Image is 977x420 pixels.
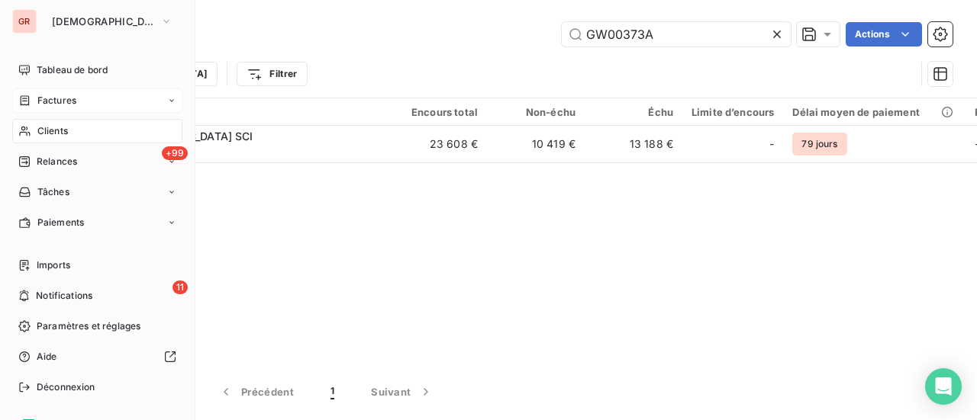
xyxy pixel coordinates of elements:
[389,126,487,162] td: 23 608 €
[37,350,57,364] span: Aide
[37,380,95,394] span: Déconnexion
[12,345,182,369] a: Aide
[312,376,353,408] button: 1
[496,106,576,118] div: Non-échu
[12,210,182,235] a: Paiements
[692,106,774,118] div: Limite d’encours
[105,144,380,159] span: GW00373A
[37,63,108,77] span: Tableau de bord
[562,22,791,46] input: Rechercher
[846,22,922,46] button: Actions
[12,119,182,143] a: Clients
[37,185,69,199] span: Tâches
[37,155,77,168] span: Relances
[12,253,182,277] a: Imports
[769,136,774,152] span: -
[792,106,956,118] div: Délai moyen de paiement
[353,376,452,408] button: Suivant
[200,376,312,408] button: Précédent
[12,88,182,113] a: Factures
[37,216,84,229] span: Paiements
[12,180,182,204] a: Tâches
[594,106,673,118] div: Échu
[36,289,92,303] span: Notifications
[173,281,188,294] span: 11
[237,62,307,86] button: Filtrer
[925,368,962,405] div: Open Intercom Messenger
[37,94,76,107] span: Factures
[12,58,182,82] a: Tableau de bord
[792,133,846,155] span: 79 jours
[37,124,68,138] span: Clients
[398,106,478,118] div: Encours total
[12,9,37,34] div: GR
[12,314,182,338] a: Paramètres et réglages
[52,15,154,27] span: [DEMOGRAPHIC_DATA]
[585,126,682,162] td: 13 188 €
[162,146,188,160] span: +99
[12,149,182,174] a: +99Relances
[331,384,334,399] span: 1
[487,126,585,162] td: 10 419 €
[37,319,140,333] span: Paramètres et réglages
[37,258,70,272] span: Imports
